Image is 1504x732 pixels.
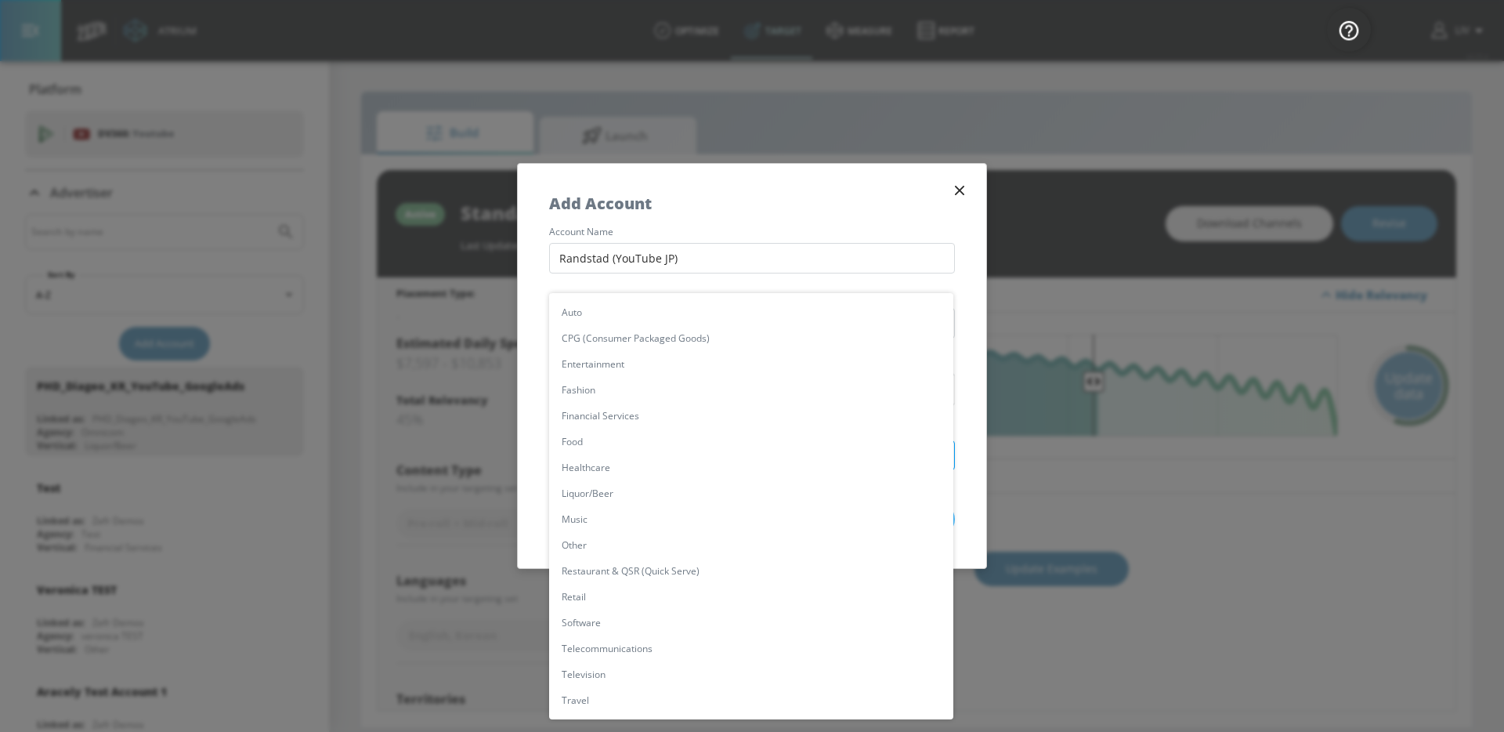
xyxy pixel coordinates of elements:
li: Travel [549,687,953,713]
li: Liquor/Beer [549,480,953,506]
li: Food [549,429,953,455]
li: Entertainment [549,351,953,377]
li: Auto [549,299,953,325]
li: Music [549,506,953,532]
li: Retail [549,584,953,610]
li: Financial Services [549,403,953,429]
li: Restaurant & QSR (Quick Serve) [549,558,953,584]
li: Healthcare [549,455,953,480]
li: Fashion [549,377,953,403]
li: Telecommunications [549,636,953,661]
li: Other [549,532,953,558]
li: Television [549,661,953,687]
li: Software [549,610,953,636]
button: Open Resource Center [1327,8,1371,52]
li: CPG (Consumer Packaged Goods) [549,325,953,351]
